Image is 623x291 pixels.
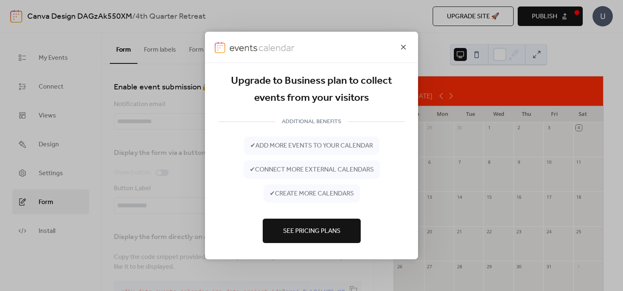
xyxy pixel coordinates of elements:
span: ✔ add more events to your calendar [250,141,373,151]
img: logo-type [229,42,295,53]
span: ✔ connect more external calendars [250,165,374,175]
span: See Pricing Plans [283,226,340,236]
span: ✔ create more calendars [270,189,354,199]
button: See Pricing Plans [263,219,361,243]
div: Upgrade to Business plan to collect events from your visitors [218,73,405,106]
img: logo-icon [215,42,225,53]
span: ADDITIONAL BENEFITS [275,117,348,127]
